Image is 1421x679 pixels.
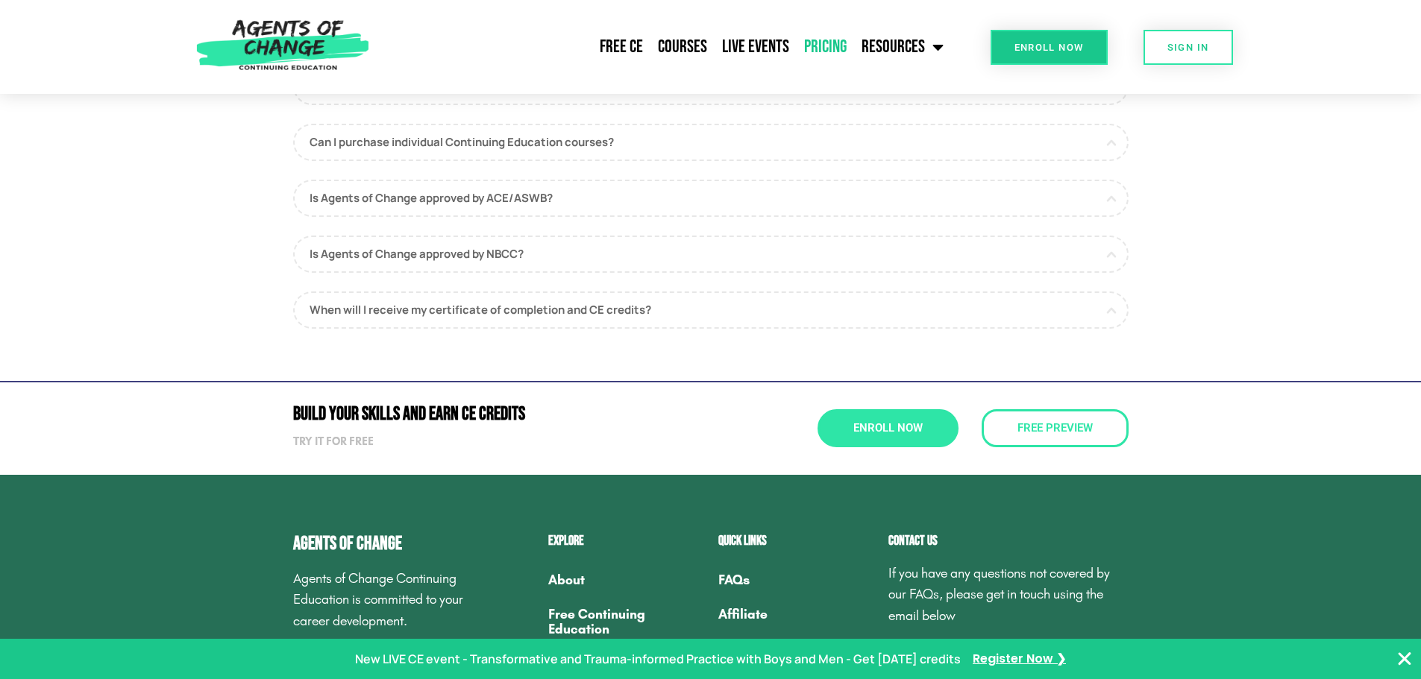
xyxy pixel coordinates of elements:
a: About [548,563,703,597]
h2: Build Your Skills and Earn CE CREDITS [293,405,703,423]
h2: Quick Links [718,534,873,548]
span: Agents of Change Continuing Education is committed to your career development. [293,570,463,630]
span: SIGN IN [1167,42,1209,52]
h2: Explore [548,534,703,548]
a: Free Continuing Education [548,597,703,646]
span: Enroll Now [1014,42,1084,52]
a: When will I receive my certificate of completion and CE credits? [293,291,1129,329]
a: Is Agents of Change approved by ACE/ASWB? [293,180,1129,217]
a: Is Agents of Change approved by NBCC? [293,236,1129,273]
h2: Contact us [888,534,1129,548]
a: Courses [650,28,715,66]
a: Enroll Now [818,409,959,447]
p: New LIVE CE event - Transformative and Trauma-informed Practice with Boys and Men - Get [DATE] cr... [355,648,961,670]
h4: Agents of Change [293,534,474,553]
a: Enroll Now [991,30,1108,65]
a: Free Preview [982,409,1129,447]
a: Free CE [592,28,650,66]
span: If you have any questions not covered by our FAQs, please get in touch using the email below [888,565,1110,625]
strong: Try it for free [293,435,374,448]
nav: Menu [377,28,951,66]
a: University Partnerships [718,631,873,666]
span: Enroll Now [853,423,923,434]
a: Pricing [797,28,854,66]
a: SIGN IN [1144,30,1233,65]
a: Live Events [715,28,797,66]
a: Register Now ❯ [973,648,1066,670]
a: FAQs [718,563,873,597]
span: Free Preview [1017,423,1093,434]
a: Resources [854,28,951,66]
a: Affiliate [718,597,873,631]
a: Can I purchase individual Continuing Education courses? [293,124,1129,161]
button: Close Banner [1396,650,1414,668]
